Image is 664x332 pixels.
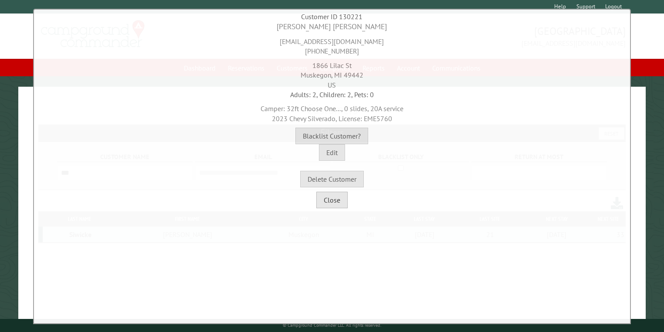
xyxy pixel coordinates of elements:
button: Delete Customer [300,171,364,187]
button: Close [316,192,348,208]
div: [EMAIL_ADDRESS][DOMAIN_NAME] [PHONE_NUMBER] [36,32,628,56]
div: Camper: 32ft Choose One..., 0 slides, 20A service [36,99,628,123]
button: Blacklist Customer? [295,128,368,144]
button: Edit [319,144,345,161]
div: 1866 Lilac St Muskegon, MI 49442 US [36,56,628,90]
div: [PERSON_NAME] [PERSON_NAME] [36,21,628,32]
small: © Campground Commander LLC. All rights reserved. [283,322,381,328]
div: Adults: 2, Children: 2, Pets: 0 [36,90,628,99]
div: Customer ID 130221 [36,12,628,21]
span: 2023 Chevy Silverado, License: EME5760 [272,114,392,123]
